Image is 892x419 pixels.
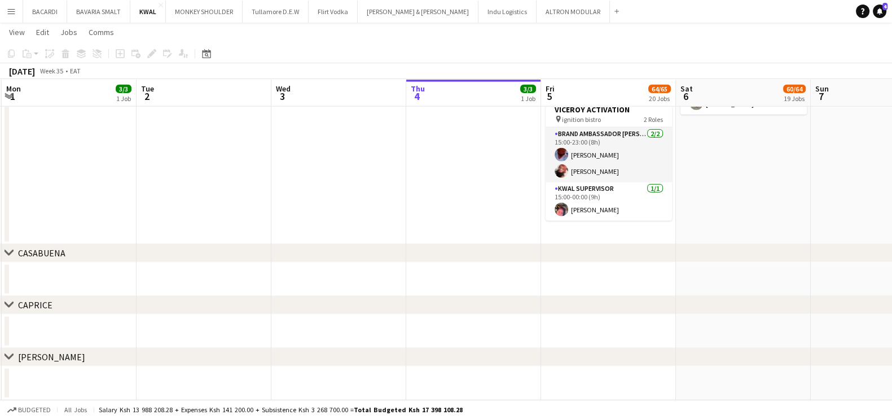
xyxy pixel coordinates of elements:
div: Salary Ksh 13 988 208.28 + Expenses Ksh 141 200.00 + Subsistence Ksh 3 268 700.00 = [99,405,463,414]
a: 4 [873,5,886,18]
span: Tue [141,84,154,94]
a: View [5,25,29,40]
div: 19 Jobs [784,94,805,103]
button: KWAL [130,1,166,23]
button: [PERSON_NAME] & [PERSON_NAME] [358,1,478,23]
button: BAVARIA SMALT [67,1,130,23]
span: 2 [139,90,154,103]
a: Edit [32,25,54,40]
span: Wed [276,84,291,94]
button: MONKEY SHOULDER [166,1,243,23]
app-job-card: 15:00-00:00 (9h) (Sat)3/3VICEROY ACTIVATION ignition bistro2 RolesBrand Ambassador [PERSON_NAME]2... [546,88,672,221]
app-card-role: Brand Ambassador [PERSON_NAME]2/215:00-23:00 (8h)[PERSON_NAME][PERSON_NAME] [546,128,672,182]
div: [PERSON_NAME] [18,351,85,363]
span: Edit [36,27,49,37]
span: 3 [274,90,291,103]
span: Budgeted [18,406,51,414]
span: All jobs [62,405,89,414]
button: Tullamore D.E.W [243,1,309,23]
button: Flirt Vodka [309,1,358,23]
div: EAT [70,67,81,75]
span: 6 [679,90,693,103]
span: 4 [409,90,425,103]
span: 3/3 [520,85,536,93]
div: 1 Job [116,94,131,103]
span: Sun [815,84,829,94]
button: Budgeted [6,404,52,416]
span: Fri [546,84,555,94]
div: CAPRICE [18,299,52,311]
button: BACARDI [23,1,67,23]
span: 5 [544,90,555,103]
span: Mon [6,84,21,94]
span: Sat [680,84,693,94]
div: [DATE] [9,66,35,77]
span: 7 [814,90,829,103]
span: Thu [411,84,425,94]
a: Jobs [56,25,82,40]
span: 64/65 [648,85,671,93]
div: 1 Job [521,94,535,103]
span: 2 Roles [644,115,663,124]
span: 60/64 [783,85,806,93]
button: ALTRON MODULAR [537,1,610,23]
span: 4 [882,3,887,10]
div: 20 Jobs [649,94,670,103]
div: CASABUENA [18,247,65,259]
span: 3/3 [116,85,131,93]
h3: VICEROY ACTIVATION [546,104,672,115]
span: Total Budgeted Ksh 17 398 108.28 [354,405,463,414]
span: ignition bistro [562,115,601,124]
span: Comms [89,27,114,37]
span: Jobs [60,27,77,37]
span: Week 35 [37,67,65,75]
span: View [9,27,25,37]
button: Indu Logistics [478,1,537,23]
a: Comms [84,25,118,40]
app-card-role: KWAL SUPERVISOR1/115:00-00:00 (9h)[PERSON_NAME] [546,182,672,221]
